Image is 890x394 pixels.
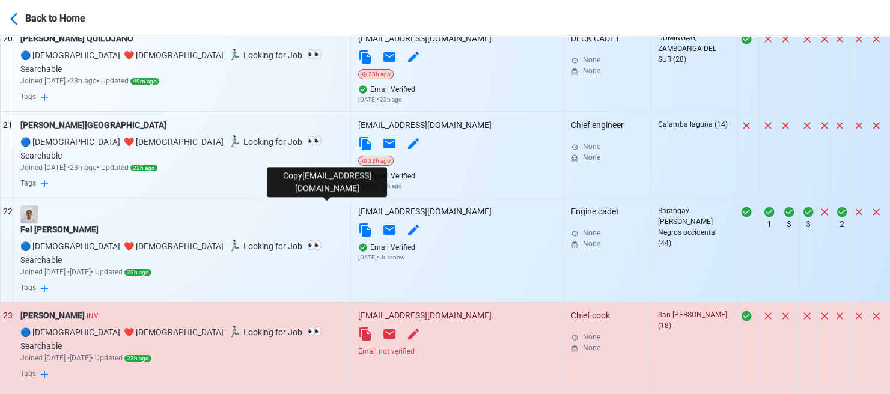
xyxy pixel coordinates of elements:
span: 👀 [307,324,322,338]
div: [EMAIL_ADDRESS][DOMAIN_NAME] [358,32,556,45]
p: [DATE] • Just now [358,253,556,262]
span: Searchable [20,50,325,74]
div: Email Verified [358,242,556,253]
div: [EMAIL_ADDRESS][DOMAIN_NAME] [358,205,556,218]
td: 21 [1,111,13,198]
td: 20 [1,25,13,111]
div: None [583,228,643,238]
span: Looking for Job [225,137,302,147]
div: Calamba laguna (14) [658,119,730,130]
div: [EMAIL_ADDRESS][DOMAIN_NAME] [358,309,556,322]
div: Joined [DATE] • 23h ago • Updated [20,76,343,86]
div: Tags [20,368,343,380]
div: DUMINGAG, ZAMBOANGA DEL SUR (28) [658,32,730,65]
span: gender [20,137,325,160]
div: Chief engineer [571,119,643,163]
div: Tags [20,282,343,294]
div: 3 [801,218,815,231]
span: Searchable [20,137,325,160]
span: 🏃🏻‍♂️ [228,48,241,61]
span: Searchable [20,327,325,351]
span: Looking for Job [225,327,302,337]
div: None [583,55,643,65]
span: 👀 [307,133,322,148]
div: Email not verified [358,346,556,357]
div: Engine cadet [571,205,643,249]
span: gender [20,327,325,351]
span: 23h ago [124,269,151,276]
button: Back to Home [10,4,116,32]
div: Chief cook [571,309,643,353]
div: None [583,342,643,353]
td: 22 [1,198,13,302]
span: gender [20,50,325,74]
div: None [583,238,643,249]
span: Searchable [20,241,325,265]
span: 👀 [307,47,322,61]
span: 👀 [307,238,322,252]
div: [PERSON_NAME][GEOGRAPHIC_DATA] [20,119,343,132]
span: 23h ago [124,355,151,362]
div: [EMAIL_ADDRESS][DOMAIN_NAME] [358,119,556,132]
span: 🏃🏻‍♂️ [228,325,241,338]
div: None [583,332,643,342]
div: DECK CADET [571,32,643,76]
span: INV [87,312,99,320]
div: Copy [EMAIL_ADDRESS][DOMAIN_NAME] [267,167,387,197]
div: Joined [DATE] • 23h ago • Updated [20,162,343,173]
td: 23 [1,302,13,387]
span: Looking for Job [225,241,302,251]
span: 🏃🏻‍♂️ [228,239,241,252]
div: 23h ago [358,69,394,79]
div: Email Verified [358,171,556,181]
div: [PERSON_NAME] [20,309,343,322]
div: Tags [20,178,343,190]
div: 2 [834,218,850,231]
div: Tags [20,91,343,103]
span: 23h ago [130,165,157,171]
div: 3 [779,218,798,231]
div: Barangay [PERSON_NAME] Negros occidental (44) [658,205,730,249]
div: Email Verified [358,84,556,95]
div: [PERSON_NAME] QUILOJANO [20,32,343,45]
p: [DATE] • 23h ago [358,181,556,190]
p: [DATE] • 23h ago [358,95,556,104]
div: Back to Home [25,9,115,26]
div: None [583,141,643,152]
div: None [583,152,643,163]
span: 🏃🏻‍♂️ [228,135,241,147]
span: gender [20,241,325,265]
div: Joined [DATE] • [DATE] • Updated [20,353,343,363]
span: 49m ago [130,78,159,85]
div: 1 [762,218,776,231]
span: Looking for Job [225,50,302,60]
div: Joined [DATE] • [DATE] • Updated [20,267,343,277]
div: None [583,65,643,76]
div: Fel [PERSON_NAME] [20,223,343,236]
div: 23h ago [358,156,394,166]
div: San [PERSON_NAME] (18) [658,309,730,331]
